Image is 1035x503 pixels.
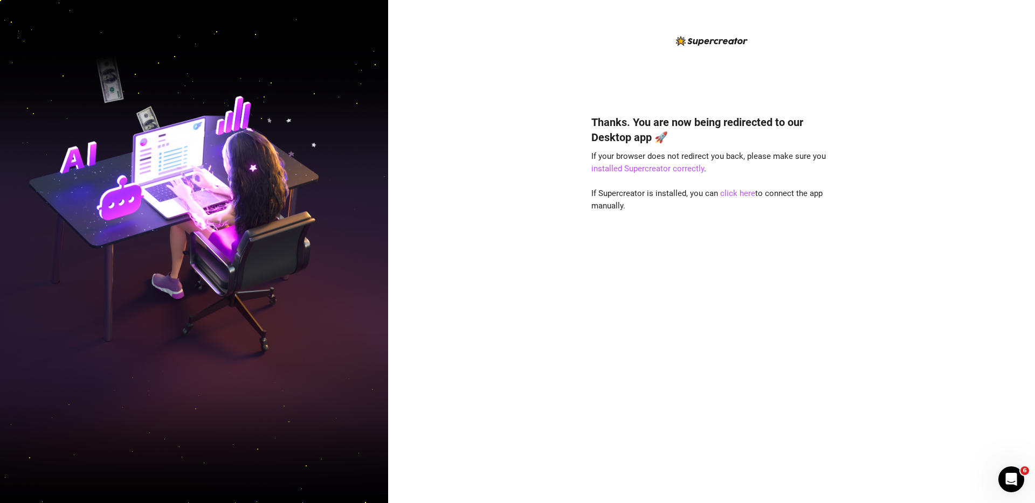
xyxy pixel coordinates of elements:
a: click here [720,188,755,198]
a: installed Supercreator correctly [591,164,704,173]
span: 6 [1020,466,1029,475]
span: If Supercreator is installed, you can to connect the app manually. [591,188,823,211]
h4: Thanks. You are now being redirected to our Desktop app 🚀 [591,115,832,145]
iframe: Intercom live chat [998,466,1024,492]
span: If your browser does not redirect you back, please make sure you . [591,151,826,174]
img: logo-BBDzfeDw.svg [676,36,748,46]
